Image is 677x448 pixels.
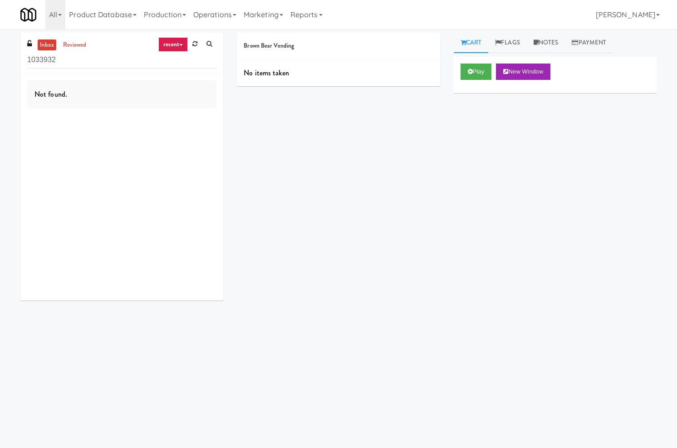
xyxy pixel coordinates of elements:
h5: Brown Bear Vending [244,43,433,49]
div: No items taken [237,59,440,87]
a: Cart [454,33,489,53]
a: Notes [527,33,565,53]
a: Flags [488,33,527,53]
a: recent [158,37,188,52]
img: Micromart [20,7,36,23]
a: Payment [565,33,613,53]
span: Not found. [34,89,67,99]
a: reviewed [61,39,89,51]
a: inbox [38,39,56,51]
button: Play [461,64,492,80]
button: New Window [496,64,550,80]
input: Search vision orders [27,52,216,69]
